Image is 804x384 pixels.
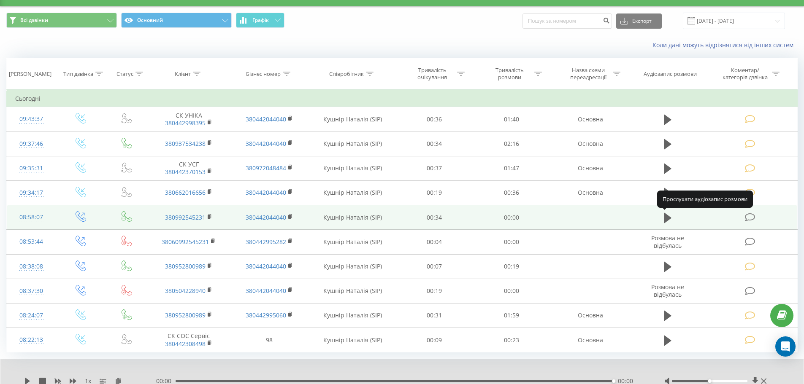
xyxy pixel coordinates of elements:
[473,107,550,132] td: 01:40
[165,287,206,295] a: 380504228940
[165,311,206,319] a: 380952800989
[246,311,286,319] a: 380442995060
[246,164,286,172] a: 380972048484
[775,336,796,357] div: Open Intercom Messenger
[309,156,396,180] td: Кушнір Наталія (SIP)
[63,70,93,78] div: Тип дзвінка
[396,180,473,205] td: 00:19
[329,70,364,78] div: Співробітник
[15,136,48,152] div: 09:37:46
[246,262,286,270] a: 380442044040
[165,168,206,176] a: 380442370153
[20,17,48,24] span: Всі дзвінки
[162,238,209,246] a: 38060992545231
[252,17,269,23] span: Графік
[6,13,117,28] button: Всі дзвінки
[15,332,48,348] div: 08:22:13
[15,307,48,324] div: 08:24:07
[165,140,206,148] a: 380937534238
[550,180,630,205] td: Основна
[229,328,309,352] td: 98
[616,13,662,29] button: Експорт
[473,303,550,328] td: 01:59
[651,234,684,250] span: Розмова не відбулась
[657,191,753,207] div: Прослухати аудіозапис розмови
[246,287,286,295] a: 380442044040
[309,132,396,156] td: Кушнір Наталія (SIP)
[236,13,284,28] button: Графік
[473,230,550,254] td: 00:00
[165,213,206,221] a: 380992545231
[473,328,550,352] td: 00:23
[15,209,48,226] div: 08:58:07
[246,238,286,246] a: 380442995282
[550,328,630,352] td: Основна
[396,156,473,180] td: 00:37
[720,67,770,81] div: Коментар/категорія дзвінка
[246,140,286,148] a: 380442044040
[309,107,396,132] td: Кушнір Наталія (SIP)
[9,70,51,78] div: [PERSON_NAME]
[309,180,396,205] td: Кушнір Наталія (SIP)
[15,185,48,201] div: 09:34:17
[309,328,396,352] td: Кушнір Наталія (SIP)
[396,205,473,230] td: 00:34
[396,254,473,279] td: 00:07
[246,70,281,78] div: Бізнес номер
[473,279,550,303] td: 00:00
[15,111,48,127] div: 09:43:37
[309,279,396,303] td: Кушнір Наталія (SIP)
[165,340,206,348] a: 380442308498
[550,303,630,328] td: Основна
[396,328,473,352] td: 00:09
[487,67,532,81] div: Тривалість розмови
[396,303,473,328] td: 00:31
[15,258,48,275] div: 08:38:08
[473,156,550,180] td: 01:47
[396,107,473,132] td: 00:36
[708,379,711,383] div: Accessibility label
[396,279,473,303] td: 00:19
[165,262,206,270] a: 380952800989
[15,283,48,299] div: 08:37:30
[149,328,229,352] td: СК СОС Сервіс
[522,13,612,29] input: Пошук за номером
[246,115,286,123] a: 380442044040
[15,234,48,250] div: 08:53:44
[309,254,396,279] td: Кушнір Наталія (SIP)
[309,303,396,328] td: Кушнір Наталія (SIP)
[550,156,630,180] td: Основна
[651,283,684,298] span: Розмова не відбулась
[473,254,550,279] td: 00:19
[175,70,191,78] div: Клієнт
[7,90,798,107] td: Сьогодні
[566,67,611,81] div: Назва схеми переадресації
[612,379,615,383] div: Accessibility label
[15,160,48,177] div: 09:35:31
[396,230,473,254] td: 00:04
[309,205,396,230] td: Кушнір Наталія (SIP)
[473,180,550,205] td: 00:36
[165,119,206,127] a: 380442998395
[246,188,286,196] a: 380442044040
[473,205,550,230] td: 00:00
[149,156,229,180] td: СК УСГ
[410,67,455,81] div: Тривалість очікування
[246,213,286,221] a: 380442044040
[116,70,133,78] div: Статус
[550,132,630,156] td: Основна
[550,107,630,132] td: Основна
[473,132,550,156] td: 02:16
[309,230,396,254] td: Кушнір Наталія (SIP)
[165,188,206,196] a: 380662016656
[396,132,473,156] td: 00:34
[644,70,697,78] div: Аудіозапис розмови
[652,41,798,49] a: Коли дані можуть відрізнятися вiд інших систем
[121,13,232,28] button: Основний
[149,107,229,132] td: СК УНІКА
